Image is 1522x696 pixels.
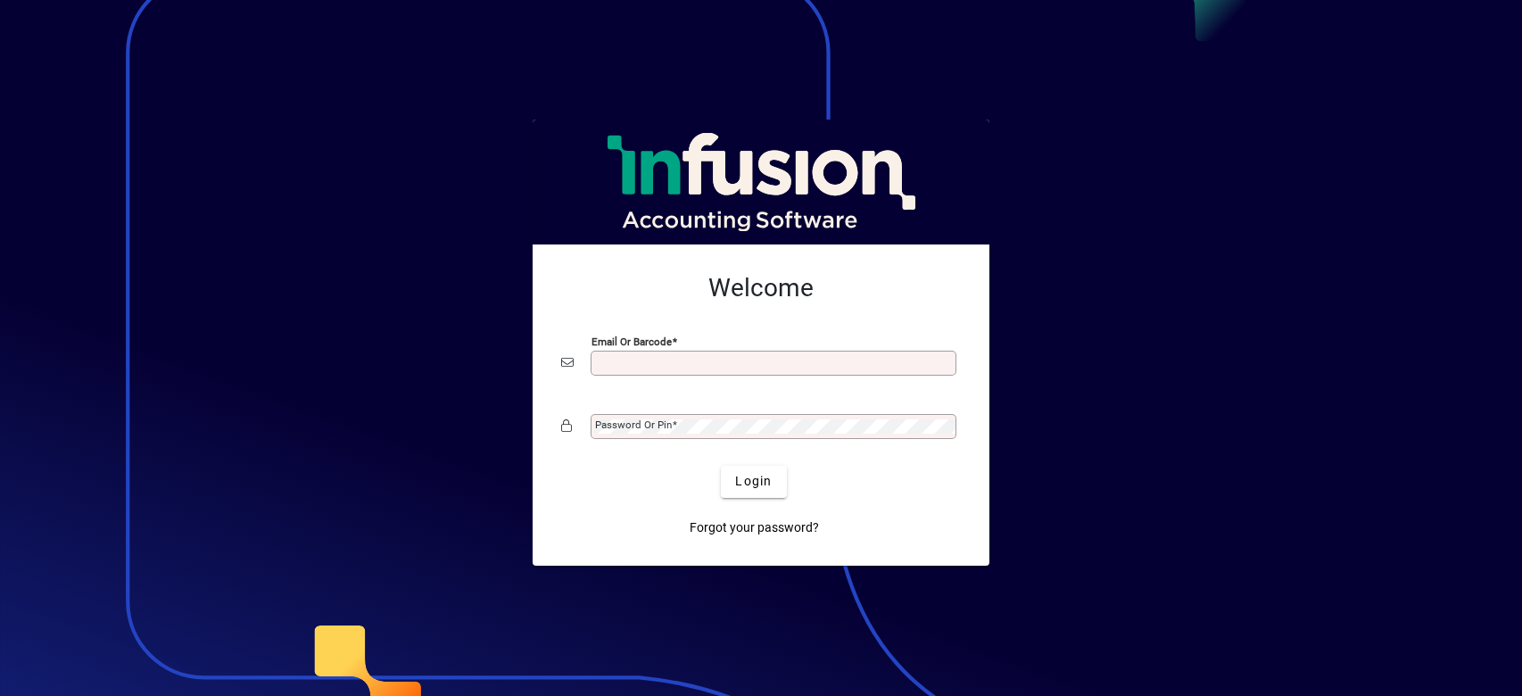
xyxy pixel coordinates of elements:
span: Login [735,472,772,491]
button: Login [721,466,786,498]
span: Forgot your password? [690,518,819,537]
mat-label: Email or Barcode [591,335,672,347]
mat-label: Password or Pin [595,418,672,431]
h2: Welcome [561,273,961,303]
a: Forgot your password? [682,512,826,544]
